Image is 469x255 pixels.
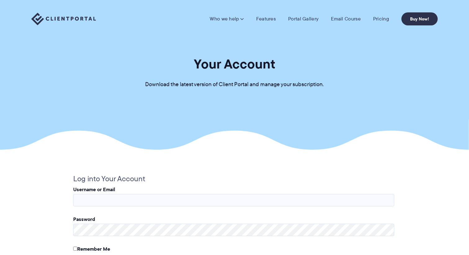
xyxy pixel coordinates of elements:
[256,16,276,22] a: Features
[288,16,319,22] a: Portal Gallery
[73,172,145,185] legend: Log into Your Account
[73,215,95,223] label: Password
[73,247,77,251] input: Remember Me
[373,16,389,22] a: Pricing
[73,245,110,253] label: Remember Me
[401,12,438,25] a: Buy Now!
[145,80,324,89] p: Download the latest version of Client Portal and manage your subscription.
[210,16,243,22] a: Who we help
[73,186,115,193] label: Username or Email
[194,56,275,72] h1: Your Account
[331,16,361,22] a: Email Course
